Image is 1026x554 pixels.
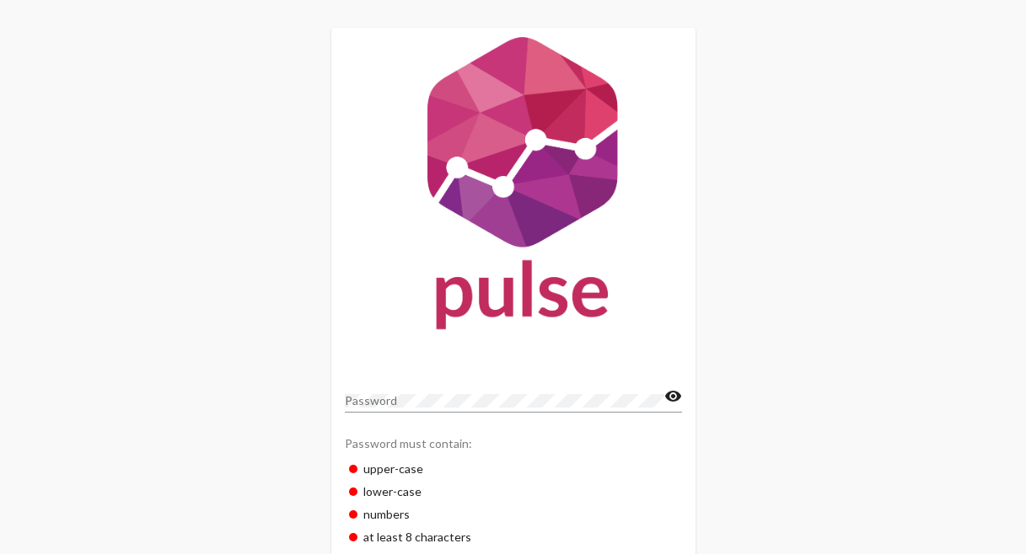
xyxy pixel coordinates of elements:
div: lower-case [345,480,682,503]
div: Password must contain: [345,428,682,457]
div: at least 8 characters [345,525,682,548]
div: numbers [345,503,682,525]
img: Pulse For Good Logo [331,28,696,346]
mat-icon: visibility [664,386,682,407]
div: upper-case [345,457,682,480]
